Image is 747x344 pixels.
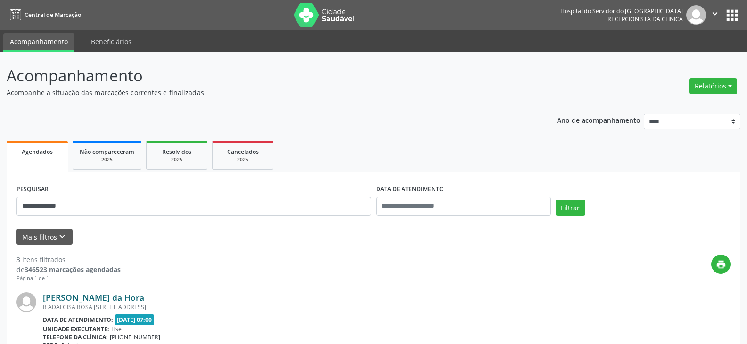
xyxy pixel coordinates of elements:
[16,182,49,197] label: PESQUISAR
[57,232,67,242] i: keyboard_arrow_down
[110,333,160,341] span: [PHONE_NUMBER]
[43,303,589,311] div: R ADALGISA ROSA [STREET_ADDRESS]
[162,148,191,156] span: Resolvidos
[7,64,520,88] p: Acompanhamento
[22,148,53,156] span: Agendados
[686,5,706,25] img: img
[376,182,444,197] label: DATA DE ATENDIMENTO
[7,88,520,97] p: Acompanhe a situação das marcações correntes e finalizadas
[706,5,724,25] button: 
[716,259,726,270] i: print
[607,15,683,23] span: Recepcionista da clínica
[111,325,122,333] span: Hse
[43,292,144,303] a: [PERSON_NAME] da Hora
[227,148,259,156] span: Cancelados
[689,78,737,94] button: Relatórios
[16,229,73,245] button: Mais filtroskeyboard_arrow_down
[557,114,640,126] p: Ano de acompanhamento
[43,325,109,333] b: Unidade executante:
[16,255,121,264] div: 3 itens filtrados
[710,8,720,19] i: 
[7,7,81,23] a: Central de Marcação
[3,33,74,52] a: Acompanhamento
[25,11,81,19] span: Central de Marcação
[153,156,200,163] div: 2025
[84,33,138,50] a: Beneficiários
[43,333,108,341] b: Telefone da clínica:
[556,200,585,216] button: Filtrar
[80,156,134,163] div: 2025
[115,314,155,325] span: [DATE] 07:00
[80,148,134,156] span: Não compareceram
[16,274,121,282] div: Página 1 de 1
[560,7,683,15] div: Hospital do Servidor do [GEOGRAPHIC_DATA]
[219,156,266,163] div: 2025
[724,7,740,24] button: apps
[25,265,121,274] strong: 346523 marcações agendadas
[16,264,121,274] div: de
[16,292,36,312] img: img
[43,316,113,324] b: Data de atendimento:
[711,255,731,274] button: print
